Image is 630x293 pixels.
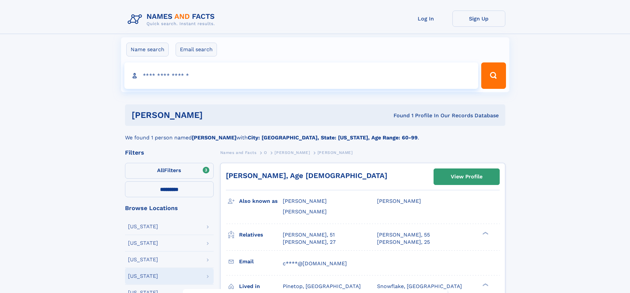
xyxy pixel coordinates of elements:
input: search input [124,62,479,89]
span: All [157,167,164,173]
b: [PERSON_NAME] [192,134,236,141]
div: [US_STATE] [128,240,158,246]
div: Browse Locations [125,205,214,211]
a: [PERSON_NAME], 51 [283,231,335,238]
a: Sign Up [452,11,505,27]
button: Search Button [481,62,506,89]
span: [PERSON_NAME] [274,150,310,155]
span: [PERSON_NAME] [317,150,353,155]
label: Filters [125,163,214,179]
span: Pinetop, [GEOGRAPHIC_DATA] [283,283,361,289]
a: [PERSON_NAME], 55 [377,231,430,238]
h3: Lived in [239,281,283,292]
span: Snowflake, [GEOGRAPHIC_DATA] [377,283,462,289]
div: View Profile [451,169,483,184]
a: [PERSON_NAME], 27 [283,238,336,246]
a: [PERSON_NAME], Age [DEMOGRAPHIC_DATA] [226,171,387,180]
label: Name search [126,43,169,56]
div: ❯ [481,231,489,235]
span: [PERSON_NAME] [283,208,327,215]
label: Email search [176,43,217,56]
a: O [264,148,267,157]
b: City: [GEOGRAPHIC_DATA], State: [US_STATE], Age Range: 60-99 [248,134,418,141]
h1: [PERSON_NAME] [132,111,298,119]
div: We found 1 person named with . [125,126,505,142]
span: O [264,150,267,155]
h3: Email [239,256,283,267]
h3: Relatives [239,229,283,240]
a: [PERSON_NAME] [274,148,310,157]
span: [PERSON_NAME] [283,198,327,204]
a: Names and Facts [220,148,257,157]
div: [US_STATE] [128,224,158,229]
div: Found 1 Profile In Our Records Database [298,112,499,119]
div: [US_STATE] [128,257,158,262]
div: [US_STATE] [128,274,158,279]
a: [PERSON_NAME], 25 [377,238,430,246]
img: Logo Names and Facts [125,11,220,28]
div: Filters [125,150,214,156]
div: ❯ [481,282,489,287]
span: [PERSON_NAME] [377,198,421,204]
a: Log In [399,11,452,27]
a: View Profile [434,169,499,185]
h3: Also known as [239,196,283,207]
